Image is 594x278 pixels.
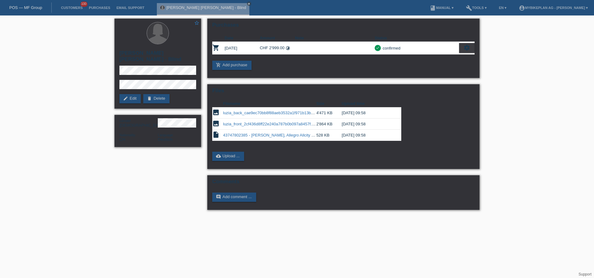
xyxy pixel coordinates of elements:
span: Deutsch [158,137,173,142]
span: Gender [119,119,131,123]
td: [DATE] 09:58 [342,119,393,130]
a: bookManual ▾ [427,6,457,10]
a: 43747802385 - [PERSON_NAME], Allegro Allcity Urban Wave.pdf [223,133,340,137]
i: comment [216,194,221,199]
i: add_shopping_cart [216,63,221,67]
div: [DEMOGRAPHIC_DATA] [119,118,158,128]
span: 100 [80,2,88,7]
th: Amount [260,34,295,42]
i: delete [147,96,152,101]
a: close [247,2,251,6]
th: Note [295,34,375,42]
a: Support [579,272,592,276]
i: Instalments (48 instalments) [286,46,290,50]
a: luzia_front_2cf436d8ff22e240a787b0b097a8457f.jpeg [223,122,319,126]
a: luzia_back_cae9ec70bb8f88aeb3532a1f971b13ba.jpeg [223,111,322,115]
a: add_shopping_cartAdd purchase [212,61,252,70]
a: Customers [58,6,86,10]
a: star_border [194,20,200,27]
i: account_circle [519,5,525,11]
i: insert_drive_file [212,131,220,138]
th: Upload time [342,100,393,107]
td: [DATE] 09:58 [342,107,393,119]
h2: [PERSON_NAME] [PERSON_NAME] - Blind [119,50,196,66]
th: Date [225,34,260,42]
a: commentAdd comment ... [212,193,256,202]
a: account_circleMybikeplan AG - [PERSON_NAME] ▾ [516,6,591,10]
a: [PERSON_NAME] [PERSON_NAME] - Blind [166,5,246,10]
i: image [212,109,220,116]
i: cloud_upload [216,154,221,159]
a: Email Support [113,6,147,10]
td: 4'471 KB [316,107,342,119]
i: image [212,120,220,127]
td: 528 KB [316,130,342,141]
a: Purchases [86,6,113,10]
a: EN ▾ [496,6,510,10]
th: Filename [223,100,316,107]
td: 2'864 KB [316,119,342,130]
a: deleteDelete [143,94,170,103]
td: [DATE] 09:58 [342,130,393,141]
i: star_border [194,20,200,26]
h2: Comments [212,179,475,188]
td: [DATE] [225,42,260,54]
h2: Files [212,88,475,97]
i: book [430,5,436,11]
h2: Purchases [212,22,475,31]
i: settings [463,44,470,51]
span: Language [158,133,173,137]
i: POSP00027575 [212,44,220,51]
i: edit [123,96,128,101]
a: buildTools ▾ [463,6,490,10]
th: Status [375,34,459,42]
a: POS — MF Group [9,5,42,10]
a: cloud_uploadUpload ... [212,152,244,161]
span: Switzerland [119,137,125,142]
i: check [376,46,380,50]
a: editEdit [119,94,141,103]
th: Size [316,100,342,107]
span: Nationality [119,133,135,137]
i: build [466,5,472,11]
i: close [247,2,251,5]
td: CHF 2'999.00 [260,42,295,54]
div: confirmed [381,45,400,51]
